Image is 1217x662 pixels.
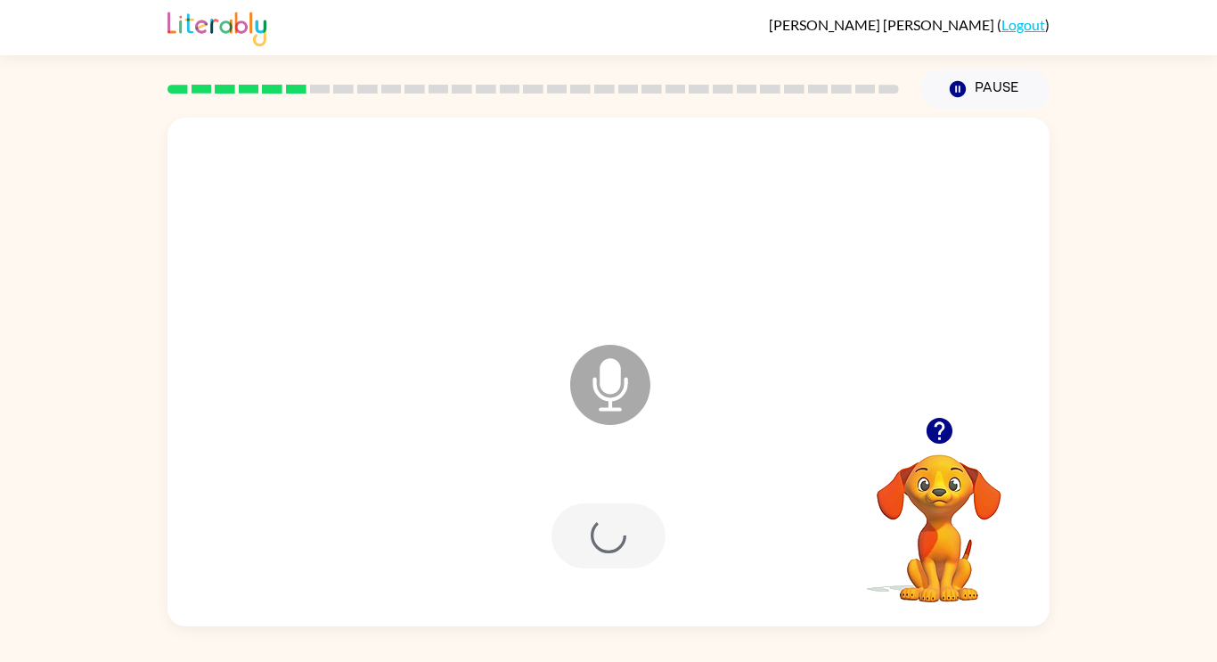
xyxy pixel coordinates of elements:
[769,16,997,33] span: [PERSON_NAME] [PERSON_NAME]
[920,69,1050,110] button: Pause
[1001,16,1045,33] a: Logout
[850,427,1028,605] video: Your browser must support playing .mp4 files to use Literably. Please try using another browser.
[769,16,1050,33] div: ( )
[167,7,266,46] img: Literably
